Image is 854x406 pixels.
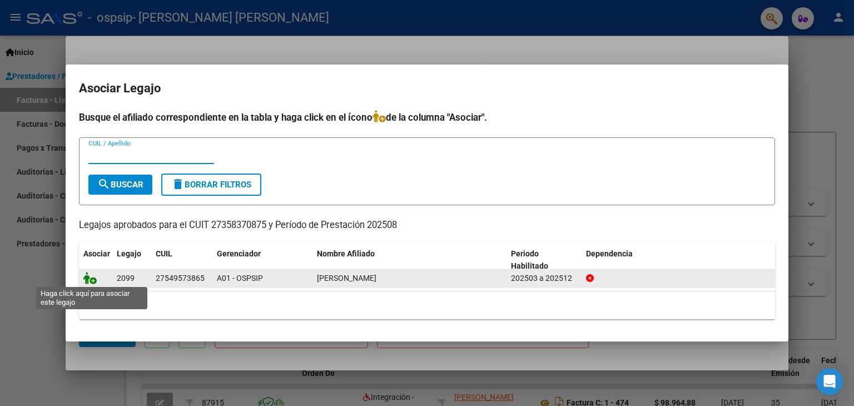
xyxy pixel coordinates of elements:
p: Legajos aprobados para el CUIT 27358370875 y Período de Prestación 202508 [79,219,775,232]
div: 27549573865 [156,272,205,285]
h4: Busque el afiliado correspondiente en la tabla y haga click en el ícono de la columna "Asociar". [79,110,775,125]
datatable-header-cell: Nombre Afiliado [312,242,507,279]
datatable-header-cell: CUIL [151,242,212,279]
button: Borrar Filtros [161,174,261,196]
span: Dependencia [586,249,633,258]
button: Buscar [88,175,152,195]
datatable-header-cell: Periodo Habilitado [507,242,582,279]
mat-icon: delete [171,177,185,191]
span: CUIL [156,249,172,258]
span: Periodo Habilitado [511,249,548,271]
span: Nombre Afiliado [317,249,375,258]
div: Open Intercom Messenger [816,368,843,395]
span: A01 - OSPSIP [217,274,263,283]
datatable-header-cell: Gerenciador [212,242,312,279]
datatable-header-cell: Asociar [79,242,112,279]
div: 1 registros [79,291,775,319]
span: Borrar Filtros [171,180,251,190]
datatable-header-cell: Legajo [112,242,151,279]
span: Asociar [83,249,110,258]
span: 2099 [117,274,135,283]
h2: Asociar Legajo [79,78,775,99]
span: DOURRON CELESTE BELEN [317,274,376,283]
span: Buscar [97,180,143,190]
mat-icon: search [97,177,111,191]
span: Gerenciador [217,249,261,258]
div: 202503 a 202512 [511,272,577,285]
datatable-header-cell: Dependencia [582,242,776,279]
span: Legajo [117,249,141,258]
